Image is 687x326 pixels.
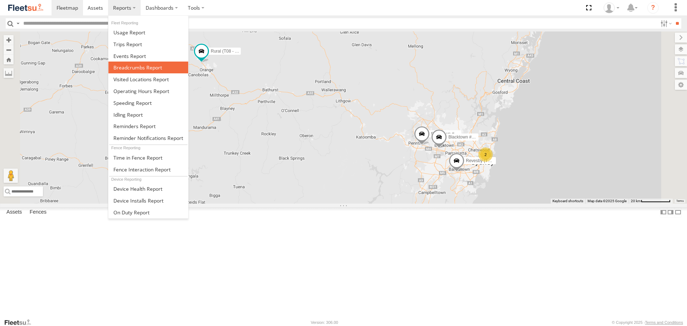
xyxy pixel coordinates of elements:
a: Visit our Website [4,319,37,326]
span: Map data ©2025 Google [588,199,627,203]
div: © Copyright 2025 - [612,320,683,325]
label: Fences [26,208,50,218]
a: Fleet Speed Report [108,97,188,109]
button: Zoom in [4,35,14,45]
a: Trips Report [108,38,188,50]
button: Zoom out [4,45,14,55]
span: 20 km [631,199,641,203]
a: Device Health Report [108,183,188,195]
button: Keyboard shortcuts [552,199,583,204]
label: Dock Summary Table to the Right [667,207,674,218]
button: Zoom Home [4,55,14,64]
span: Blacktown #2 (T05 - [PERSON_NAME]) [448,135,525,140]
div: 2 [478,147,493,162]
a: Usage Report [108,26,188,38]
img: fleetsu-logo-horizontal.svg [7,3,44,13]
a: Terms and Conditions [645,320,683,325]
label: Assets [3,208,25,218]
span: Revesby (T07 - [PERSON_NAME]) [466,158,533,163]
a: Asset Operating Hours Report [108,85,188,97]
a: Full Events Report [108,50,188,62]
a: Fence Interaction Report [108,164,188,175]
label: Map Settings [675,80,687,90]
label: Measure [4,68,14,78]
button: Map scale: 20 km per 79 pixels [629,199,673,204]
label: Search Query [15,18,21,29]
a: Service Reminder Notifications Report [108,132,188,144]
a: Reminders Report [108,120,188,132]
a: On Duty Report [108,206,188,218]
a: Breadcrumbs Report [108,62,188,73]
i: ? [647,2,659,14]
button: Drag Pegman onto the map to open Street View [4,169,18,183]
a: Idling Report [108,109,188,121]
a: Terms (opens in new tab) [676,199,684,202]
label: Search Filter Options [658,18,673,29]
a: Time in Fences Report [108,152,188,164]
div: Michael Bevan [601,3,622,13]
label: Dock Summary Table to the Left [660,207,667,218]
div: Version: 306.00 [311,320,338,325]
span: Rural (T08 - [PERSON_NAME]) [211,49,272,54]
a: Visited Locations Report [108,73,188,85]
label: Hide Summary Table [674,207,682,218]
a: Device Installs Report [108,195,188,206]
